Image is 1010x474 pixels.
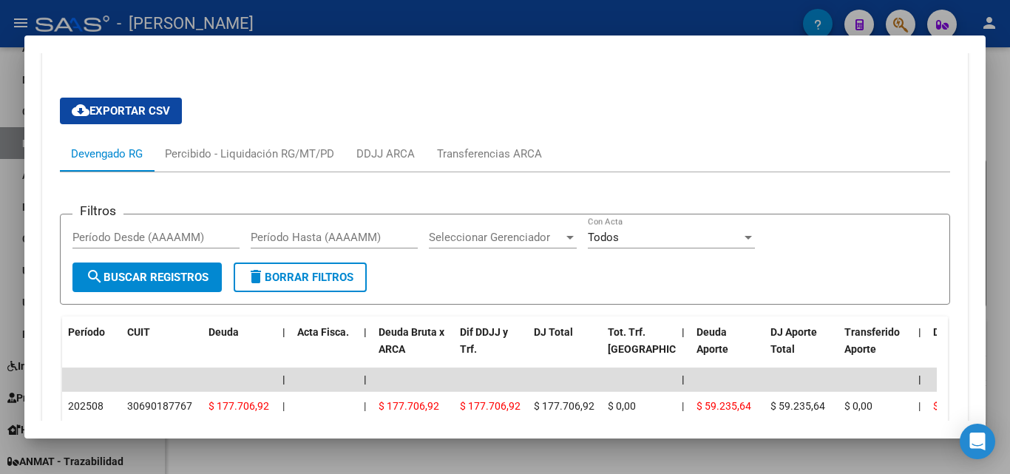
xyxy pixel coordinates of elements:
datatable-header-cell: Deuda Aporte [691,316,765,382]
span: | [282,326,285,338]
div: 30690187767 [127,398,192,415]
span: $ 118.471,28 [933,400,994,412]
span: $ 177.706,92 [379,400,439,412]
div: Devengado RG [71,146,143,162]
span: Exportar CSV [72,104,170,118]
span: 202508 [68,400,104,412]
h3: Filtros [72,203,123,219]
datatable-header-cell: Período [62,316,121,382]
span: Seleccionar Gerenciador [429,231,563,244]
span: | [364,326,367,338]
div: Transferencias ARCA [437,146,542,162]
span: DJ Total [534,326,573,338]
span: | [918,400,921,412]
datatable-header-cell: Deuda Contr. [927,316,1001,382]
datatable-header-cell: | [676,316,691,382]
span: | [364,373,367,385]
datatable-header-cell: DJ Total [528,316,602,382]
mat-icon: search [86,268,104,285]
button: Buscar Registros [72,263,222,292]
datatable-header-cell: CUIT [121,316,203,382]
datatable-header-cell: | [912,316,927,382]
div: Open Intercom Messenger [960,424,995,459]
span: | [682,326,685,338]
span: | [364,400,366,412]
span: Deuda Bruta x ARCA [379,326,444,355]
span: Dif DDJJ y Trf. [460,326,508,355]
span: $ 0,00 [608,400,636,412]
mat-icon: delete [247,268,265,285]
div: DDJJ ARCA [356,146,415,162]
span: Todos [588,231,619,244]
span: DJ Aporte Total [770,326,817,355]
span: | [682,400,684,412]
span: $ 59.235,64 [697,400,751,412]
span: Buscar Registros [86,271,209,284]
span: Transferido Aporte [844,326,900,355]
span: | [282,400,285,412]
button: Exportar CSV [60,98,182,124]
span: Acta Fisca. [297,326,349,338]
datatable-header-cell: | [358,316,373,382]
div: Percibido - Liquidación RG/MT/PD [165,146,334,162]
datatable-header-cell: | [277,316,291,382]
button: Borrar Filtros [234,263,367,292]
datatable-header-cell: Dif DDJJ y Trf. [454,316,528,382]
span: Tot. Trf. [GEOGRAPHIC_DATA] [608,326,708,355]
span: $ 177.706,92 [460,400,521,412]
span: CUIT [127,326,150,338]
span: Borrar Filtros [247,271,353,284]
datatable-header-cell: DJ Aporte Total [765,316,838,382]
datatable-header-cell: Deuda Bruta x ARCA [373,316,454,382]
span: | [682,373,685,385]
span: | [918,373,921,385]
span: Período [68,326,105,338]
datatable-header-cell: Acta Fisca. [291,316,358,382]
span: Deuda Contr. [933,326,994,338]
datatable-header-cell: Tot. Trf. Bruto [602,316,676,382]
span: $ 177.706,92 [209,400,269,412]
span: | [918,326,921,338]
datatable-header-cell: Transferido Aporte [838,316,912,382]
span: $ 59.235,64 [770,400,825,412]
span: Deuda [209,326,239,338]
datatable-header-cell: Deuda [203,316,277,382]
span: | [282,373,285,385]
span: Deuda Aporte [697,326,728,355]
span: $ 0,00 [844,400,872,412]
mat-icon: cloud_download [72,101,89,119]
span: $ 177.706,92 [534,400,594,412]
